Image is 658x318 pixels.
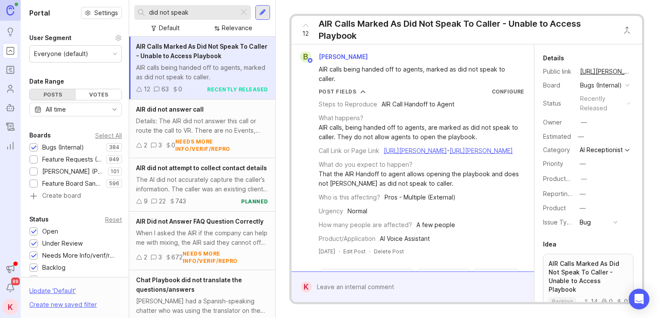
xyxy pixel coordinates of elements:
div: Owner [543,118,573,127]
label: Issue Type [543,218,574,226]
div: 14 [583,299,598,305]
div: B [300,51,311,62]
span: AIR Calls Marked As Did Not Speak To Caller - Unable to Access Playbook [136,43,267,59]
div: AI Receptionist [580,147,623,153]
button: Settings [81,7,122,19]
div: Delete Post [374,248,404,255]
div: All time [46,105,66,114]
a: [URL][PERSON_NAME] [450,147,513,154]
p: AIR Calls Marked As Did Not Speak To Caller - Unable to Access Playbook [549,259,628,294]
div: 2 [144,253,147,262]
div: Bug [580,218,591,227]
span: Chat Playbook did not translate the questions/answers [136,276,242,293]
div: AI Voice Assistant [380,234,430,243]
div: Date Range [29,76,64,87]
div: Status [29,214,49,224]
div: Feature Requests (Internal) [42,155,102,164]
h1: Portal [29,8,50,18]
div: — [581,174,587,184]
button: Close button [618,22,636,39]
a: AIR did not answer callDetails: The AIR did not answer this call or route the call to VR. There a... [129,100,275,158]
div: AIR Calls Marked As Did Not Speak To Caller - Unable to Access Playbook [319,18,614,42]
div: Category [543,145,573,155]
div: [PERSON_NAME] (Public) [42,167,104,176]
div: Steps to Reproduce [319,100,377,109]
span: Settings [94,9,118,17]
p: 596 [109,180,119,187]
div: — [580,159,586,168]
span: AIR did not answer call [136,106,204,113]
p: backlog [552,298,573,305]
div: Urgency [319,206,343,216]
div: 2 [144,140,147,150]
div: AIR Call Handoff to Agent [382,100,454,109]
div: What happens? [319,113,363,123]
a: Create board [29,193,122,200]
div: When I asked the AIR if the company can help me with mixing, the AIR said they cannot offer guida... [136,228,268,247]
div: 0 [616,299,628,305]
div: 3 [158,140,162,150]
div: Board [543,81,573,90]
svg: toggle icon [108,106,121,113]
div: Pros - Multiple (External) [385,193,456,202]
div: — [575,131,587,142]
label: Priority [543,160,563,167]
button: K [3,299,18,315]
div: 22 [159,196,166,206]
div: — [580,189,586,199]
div: Relevance [222,23,252,33]
input: Search... [149,8,235,17]
div: Edit Post [343,248,366,255]
div: 0 [601,299,613,305]
div: Bugs (Internal) [42,143,84,152]
label: ProductboardID [543,175,589,182]
div: 743 [175,196,186,206]
div: Open Intercom Messenger [629,289,649,309]
a: Portal [3,43,18,59]
a: Changelog [3,119,18,134]
div: Product/Application [319,234,376,243]
div: Posts [30,89,76,100]
div: Needs More Info/verif/repro [42,251,118,260]
div: needs more info/verif/repro [183,250,268,265]
div: 672 [171,253,183,262]
div: 0 [171,140,175,150]
div: Select All [95,133,122,138]
button: Notifications [3,280,18,296]
div: A few people [416,220,455,230]
div: — [580,203,586,213]
time: [DATE] [319,248,335,255]
div: Reset [105,217,122,222]
a: AIR Calls Marked As Did Not Speak To Caller - Unable to Access Playbookbacklog1400 [543,254,633,312]
a: [URL][PERSON_NAME] [384,147,447,154]
a: Ideas [3,24,18,40]
div: 63 [161,84,169,94]
div: The AI did not accurately capture the caller’s information. The caller was an existing client, bu... [136,175,268,194]
label: Reporting Team [543,190,589,197]
div: Idea [543,239,556,249]
span: AIR did not attempt to collect contact details [136,164,267,171]
div: · [338,248,340,255]
div: Status [543,99,573,108]
div: 3 [158,253,162,262]
div: 0 [178,84,182,94]
div: Estimated [543,134,571,140]
div: [PERSON_NAME] had a Spanish-speaking chatter who was using the translator on the chat, however, w... [136,296,268,315]
div: Who is this affecting? [319,193,380,202]
span: AIR Did not Answer FAQ Question Correctly [136,218,264,225]
p: 949 [109,156,119,163]
div: Everyone (default) [34,49,88,59]
label: Product [543,204,566,212]
div: · [369,248,370,255]
button: ProductboardID [578,173,590,184]
div: recently released [580,94,623,113]
a: Users [3,81,18,97]
a: Reporting [3,138,18,153]
div: recently released [207,86,268,93]
div: needs more info/verif/repro [175,138,268,153]
div: Default [159,23,180,33]
div: Normal [348,206,367,216]
button: Post Fields [319,88,366,95]
span: 12 [302,29,309,38]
